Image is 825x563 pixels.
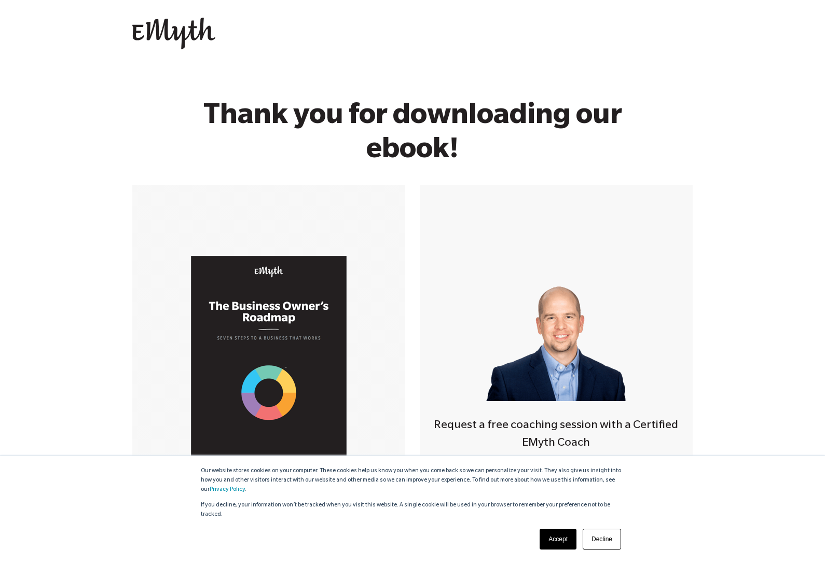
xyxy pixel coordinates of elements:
[420,418,693,452] h4: Request a free coaching session with a Certified EMyth Coach
[132,18,215,50] img: EMyth
[482,267,631,401] img: Smart-business-coach.png
[201,466,624,495] p: Our website stores cookies on your computer. These cookies help us know you when you come back so...
[163,101,662,170] h1: Thank you for downloading our ebook!
[583,529,621,550] a: Decline
[201,501,624,519] p: If you decline, your information won’t be tracked when you visit this website. A single cookie wi...
[210,487,245,493] a: Privacy Policy
[191,256,347,457] img: Business Owners Roadmap Cover
[540,529,576,550] a: Accept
